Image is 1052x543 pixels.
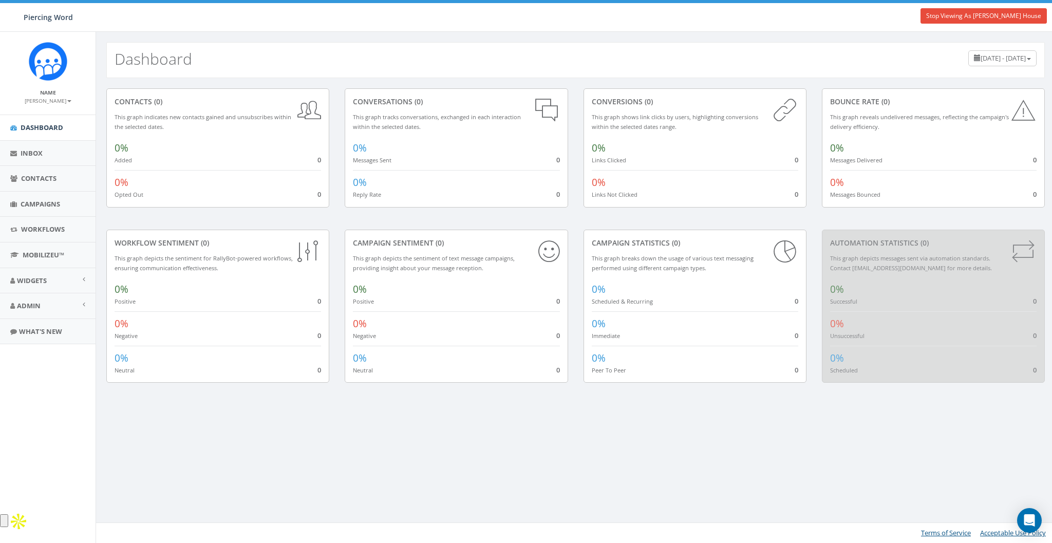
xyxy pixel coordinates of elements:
span: Contacts [21,174,57,183]
small: This graph indicates new contacts gained and unsubscribes within the selected dates. [115,113,291,130]
div: Bounce Rate [830,97,1037,107]
small: Successful [830,297,857,305]
span: 0% [592,176,606,189]
small: This graph tracks conversations, exchanged in each interaction within the selected dates. [353,113,521,130]
span: 0 [556,155,560,164]
span: 0 [556,190,560,199]
small: This graph breaks down the usage of various text messaging performed using different campaign types. [592,254,754,272]
small: This graph depicts messages sent via automation standards. Contact [EMAIL_ADDRESS][DOMAIN_NAME] f... [830,254,992,272]
small: Negative [353,332,376,340]
small: Name [40,89,56,96]
small: This graph depicts the sentiment for RallyBot-powered workflows, ensuring communication effective... [115,254,293,272]
span: 0% [830,141,844,155]
div: Campaign Sentiment [353,238,559,248]
div: Workflow Sentiment [115,238,321,248]
img: Apollo [8,511,29,532]
a: [PERSON_NAME] [25,96,71,105]
span: Widgets [17,276,47,285]
img: Rally_Corp_Icon.png [29,42,67,81]
span: Campaigns [21,199,60,209]
span: 0 [556,331,560,340]
div: conversations [353,97,559,107]
span: 0 [795,296,798,306]
small: Neutral [353,366,373,374]
span: 0% [830,351,844,365]
span: 0 [1033,365,1037,375]
span: 0 [556,296,560,306]
span: 0% [592,317,606,330]
span: (0) [670,238,680,248]
small: Opted Out [115,191,143,198]
span: 0% [353,176,367,189]
span: Workflows [21,224,65,234]
small: This graph depicts the sentiment of text message campaigns, providing insight about your message ... [353,254,515,272]
span: 0% [592,141,606,155]
a: Terms of Service [921,528,971,537]
a: Stop Viewing As [PERSON_NAME] House [920,8,1047,24]
span: (0) [152,97,162,106]
span: 0 [317,296,321,306]
span: 0 [317,365,321,375]
span: (0) [412,97,423,106]
span: 0% [353,141,367,155]
h2: Dashboard [115,50,192,67]
small: Unsuccessful [830,332,865,340]
span: (0) [879,97,890,106]
div: conversions [592,97,798,107]
span: 0 [795,155,798,164]
span: 0 [317,331,321,340]
span: 0 [317,190,321,199]
span: Dashboard [21,123,63,132]
span: 0% [115,351,128,365]
small: [PERSON_NAME] [25,97,71,104]
span: (0) [199,238,209,248]
small: This graph shows link clicks by users, highlighting conversions within the selected dates range. [592,113,758,130]
small: Messages Sent [353,156,391,164]
small: Immediate [592,332,620,340]
span: 0% [830,176,844,189]
div: Open Intercom Messenger [1017,508,1042,533]
span: Piercing Word [24,12,73,22]
span: 0% [353,351,367,365]
small: This graph reveals undelivered messages, reflecting the campaign's delivery efficiency. [830,113,1009,130]
small: Scheduled & Recurring [592,297,653,305]
span: 0 [317,155,321,164]
span: 0% [115,317,128,330]
span: 0% [592,351,606,365]
div: Campaign Statistics [592,238,798,248]
span: (0) [643,97,653,106]
span: 0% [115,141,128,155]
span: 0% [830,317,844,330]
span: 0 [1033,296,1037,306]
span: 0 [556,365,560,375]
small: Reply Rate [353,191,381,198]
span: 0 [1033,331,1037,340]
small: Negative [115,332,138,340]
small: Scheduled [830,366,858,374]
span: Admin [17,301,41,310]
a: Acceptable Use Policy [980,528,1046,537]
span: What's New [19,327,62,336]
span: 0 [795,365,798,375]
div: contacts [115,97,321,107]
small: Messages Bounced [830,191,880,198]
span: 0% [353,317,367,330]
small: Links Not Clicked [592,191,637,198]
span: 0% [353,283,367,296]
span: 0 [795,190,798,199]
span: 0% [830,283,844,296]
small: Positive [115,297,136,305]
span: 0 [795,331,798,340]
small: Neutral [115,366,135,374]
span: 0% [592,283,606,296]
span: 0 [1033,190,1037,199]
small: Messages Delivered [830,156,882,164]
div: Automation Statistics [830,238,1037,248]
span: Inbox [21,148,43,158]
small: Peer To Peer [592,366,626,374]
span: [DATE] - [DATE] [981,53,1026,63]
span: 0% [115,176,128,189]
small: Added [115,156,132,164]
small: Links Clicked [592,156,626,164]
span: 0 [1033,155,1037,164]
